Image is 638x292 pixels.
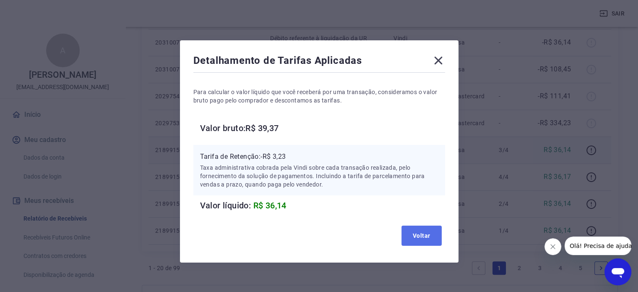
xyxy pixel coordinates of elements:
[253,200,286,210] span: R$ 36,14
[401,226,442,246] button: Voltar
[200,121,445,135] h6: Valor bruto: R$ 39,37
[193,54,445,71] div: Detalhamento de Tarifas Aplicadas
[604,258,631,285] iframe: Botão para abrir a janela de mensagens
[200,199,445,212] h6: Valor líquido:
[565,237,631,255] iframe: Mensagem da empresa
[200,163,438,189] p: Taxa administrativa cobrada pela Vindi sobre cada transação realizada, pelo fornecimento da soluç...
[5,6,70,13] span: Olá! Precisa de ajuda?
[200,152,438,162] p: Tarifa de Retenção: -R$ 3,23
[544,238,561,255] iframe: Fechar mensagem
[193,88,445,105] p: Para calcular o valor líquido que você receberá por uma transação, consideramos o valor bruto pag...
